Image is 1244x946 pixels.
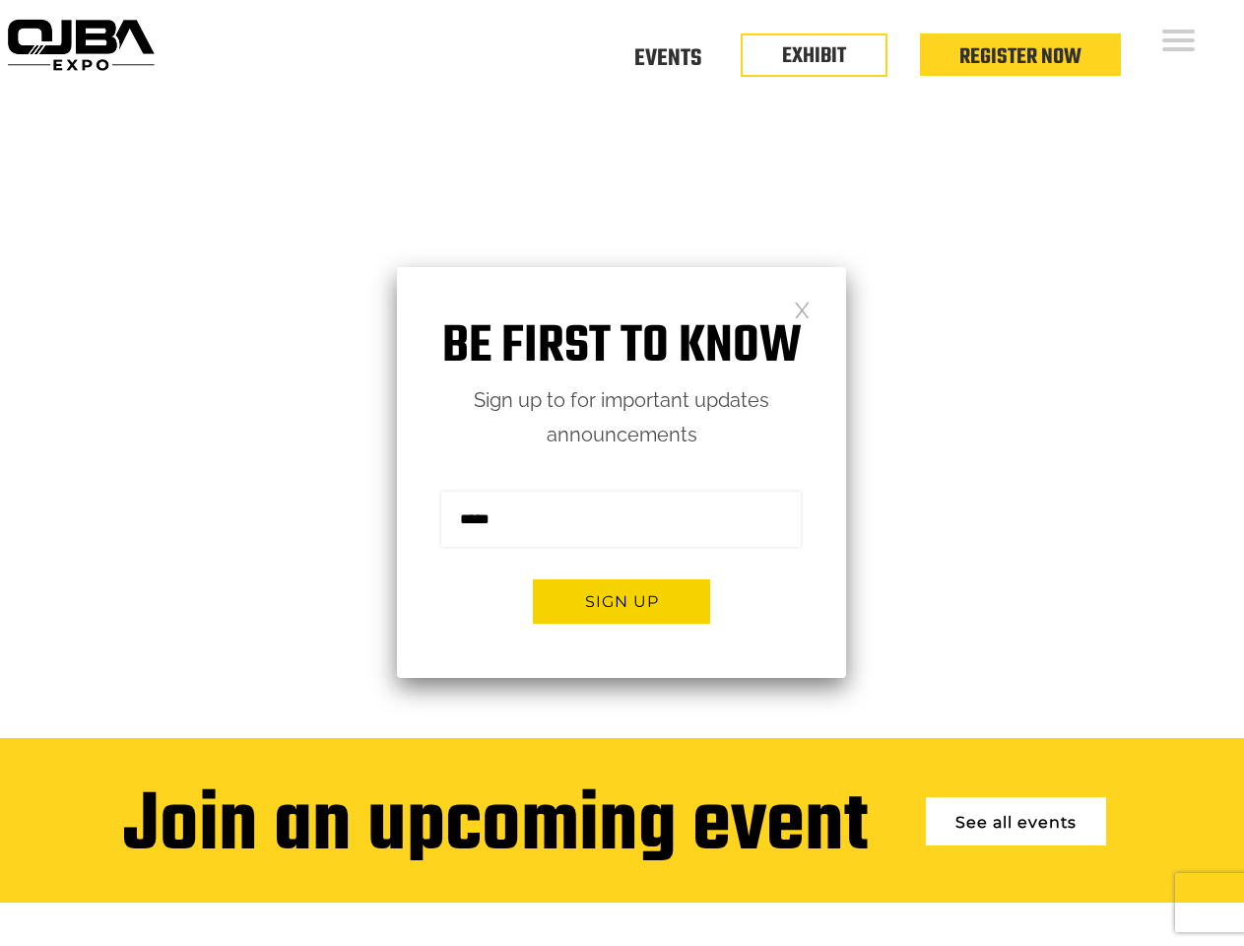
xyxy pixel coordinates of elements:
[782,39,846,73] a: EXHIBIT
[926,797,1106,845] a: See all events
[123,782,868,873] div: Join an upcoming event
[397,316,846,378] h1: Be first to know
[794,301,811,317] a: Close
[959,40,1081,74] a: Register Now
[397,383,846,452] p: Sign up to for important updates announcements
[533,579,710,624] button: Sign up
